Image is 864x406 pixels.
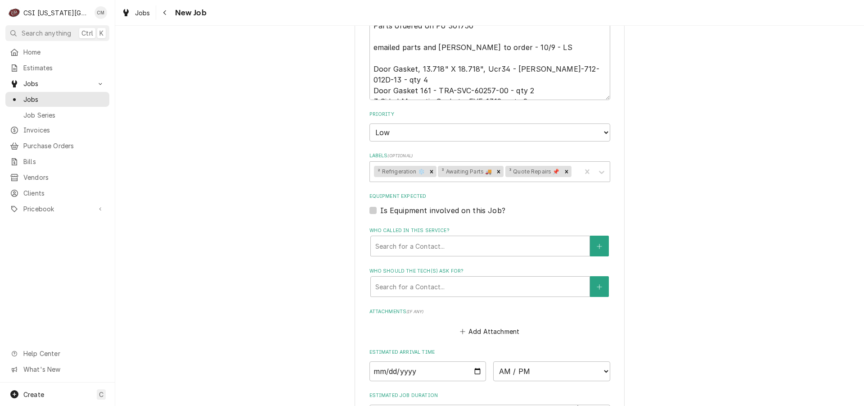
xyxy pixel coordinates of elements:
div: ³ Quote Repairs 📌 [505,166,562,178]
span: Create [23,391,44,398]
span: ( optional ) [387,153,413,158]
span: New Job [172,7,207,19]
a: Home [5,45,109,59]
div: Attachments [369,308,610,338]
span: Clients [23,188,105,198]
span: Ctrl [81,28,93,38]
div: Priority [369,111,610,141]
span: Bills [23,157,105,166]
div: CSI [US_STATE][GEOGRAPHIC_DATA] [23,8,90,18]
a: Go to What's New [5,362,109,377]
label: Estimated Arrival Time [369,349,610,356]
div: Estimated Arrival Time [369,349,610,381]
a: Go to Pricebook [5,201,109,216]
div: Who called in this service? [369,227,610,256]
div: Remove ³ Quote Repairs 📌 [562,166,571,178]
span: Vendors [23,173,105,182]
div: Labels [369,152,610,182]
div: Equipment Expected [369,193,610,216]
button: Navigate back [158,5,172,20]
a: Purchase Orders [5,138,109,153]
button: Search anythingCtrlK [5,25,109,41]
span: Job Series [23,110,105,120]
label: Who should the tech(s) ask for? [369,268,610,275]
input: Date [369,361,486,381]
a: Bills [5,154,109,169]
span: Help Center [23,349,104,358]
button: Create New Contact [590,236,609,256]
label: Estimated Job Duration [369,392,610,399]
span: Search anything [22,28,71,38]
a: Go to Jobs [5,76,109,91]
select: Time Select [493,361,610,381]
div: CM [94,6,107,19]
label: Priority [369,111,610,118]
button: Create New Contact [590,276,609,297]
label: Labels [369,152,610,160]
span: Home [23,47,105,57]
span: C [99,390,103,399]
a: Jobs [118,5,154,20]
button: Add Attachment [458,325,521,338]
div: C [8,6,21,19]
div: CSI Kansas City's Avatar [8,6,21,19]
span: Jobs [23,95,105,104]
a: Invoices [5,123,109,137]
label: Who called in this service? [369,227,610,234]
span: Estimates [23,63,105,73]
svg: Create New Contact [597,284,602,290]
textarea: parts on the unassigned shelf Parts ordered on Po 301750 emailed parts and [PERSON_NAME] to order... [369,5,610,100]
svg: Create New Contact [597,243,602,250]
span: Invoices [23,125,105,135]
div: ³ Awaiting Parts 🚚 [438,166,494,178]
label: Is Equipment involved on this Job? [380,205,505,216]
span: ( if any ) [406,309,423,314]
span: K [99,28,103,38]
a: Vendors [5,170,109,185]
span: Pricebook [23,204,91,214]
a: Estimates [5,60,109,75]
label: Attachments [369,308,610,315]
a: Go to Help Center [5,346,109,361]
span: Purchase Orders [23,141,105,151]
a: Job Series [5,108,109,123]
span: What's New [23,365,104,374]
span: Jobs [23,79,91,88]
div: Remove ² Refrigeration ❄️ [427,166,436,178]
div: Who should the tech(s) ask for? [369,268,610,297]
div: Remove ³ Awaiting Parts 🚚 [494,166,504,178]
div: Chancellor Morris's Avatar [94,6,107,19]
span: Jobs [135,8,150,18]
label: Equipment Expected [369,193,610,200]
a: Jobs [5,92,109,107]
div: ² Refrigeration ❄️ [374,166,427,178]
a: Clients [5,186,109,201]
